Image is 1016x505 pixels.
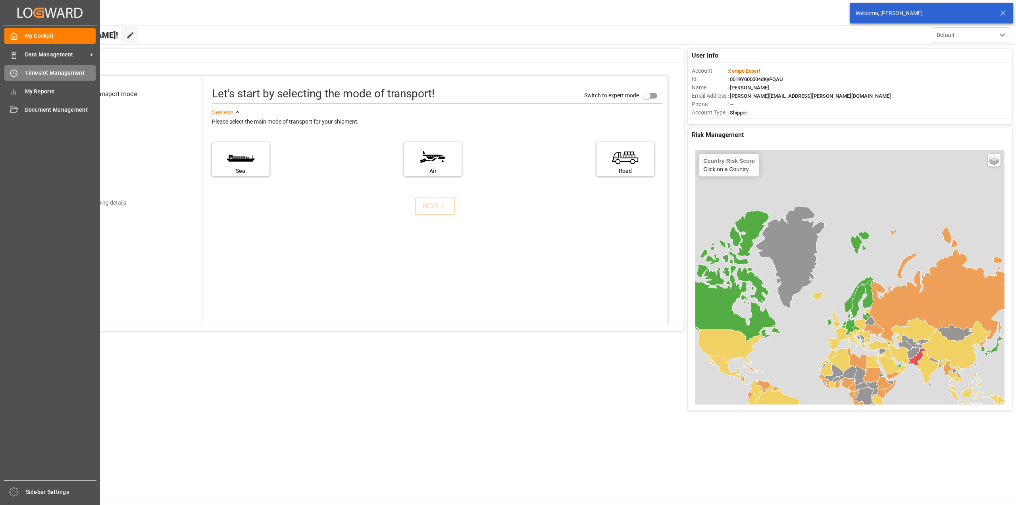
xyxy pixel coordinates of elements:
[212,108,233,117] div: See less
[25,50,88,59] span: Data Management
[988,154,1001,166] a: Layers
[703,158,755,164] h4: Country Risk Score
[25,32,96,40] span: My Cockpit
[692,51,718,60] span: User Info
[4,28,96,44] a: My Cockpit
[600,167,650,175] div: Road
[4,65,96,81] a: Timeslot Management
[692,75,727,83] span: Id
[408,167,458,175] div: Air
[703,158,755,172] div: Click on a Country
[727,101,734,107] span: : —
[692,92,727,100] span: Email Address
[25,69,96,77] span: Timeslot Management
[727,110,747,116] span: : Shipper
[584,92,639,99] span: Switch to expert mode
[4,102,96,118] a: Document Management
[727,68,760,74] span: :
[212,117,662,127] div: Please select the main mode of transport for your shipment.
[856,9,992,17] div: Welcome, [PERSON_NAME]
[692,100,727,108] span: Phone
[692,67,727,75] span: Account
[77,199,126,207] div: Add shipping details
[692,108,727,117] span: Account Type
[729,68,760,74] span: Compo Expert
[727,85,769,91] span: : [PERSON_NAME]
[25,87,96,96] span: My Reports
[727,93,891,99] span: : [PERSON_NAME][EMAIL_ADDRESS][PERSON_NAME][DOMAIN_NAME]
[212,85,435,102] div: Let's start by selecting the mode of transport!
[75,89,137,99] div: Select transport mode
[692,83,727,92] span: Name
[937,31,954,39] span: Default
[931,27,1010,43] button: open menu
[25,106,96,114] span: Document Management
[4,83,96,99] a: My Reports
[727,76,783,82] span: : 0019Y000004dKyPQAU
[26,488,97,496] span: Sidebar Settings
[692,130,744,140] span: Risk Management
[423,201,447,211] div: NEXT
[415,197,455,215] button: NEXT
[216,167,266,175] div: Sea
